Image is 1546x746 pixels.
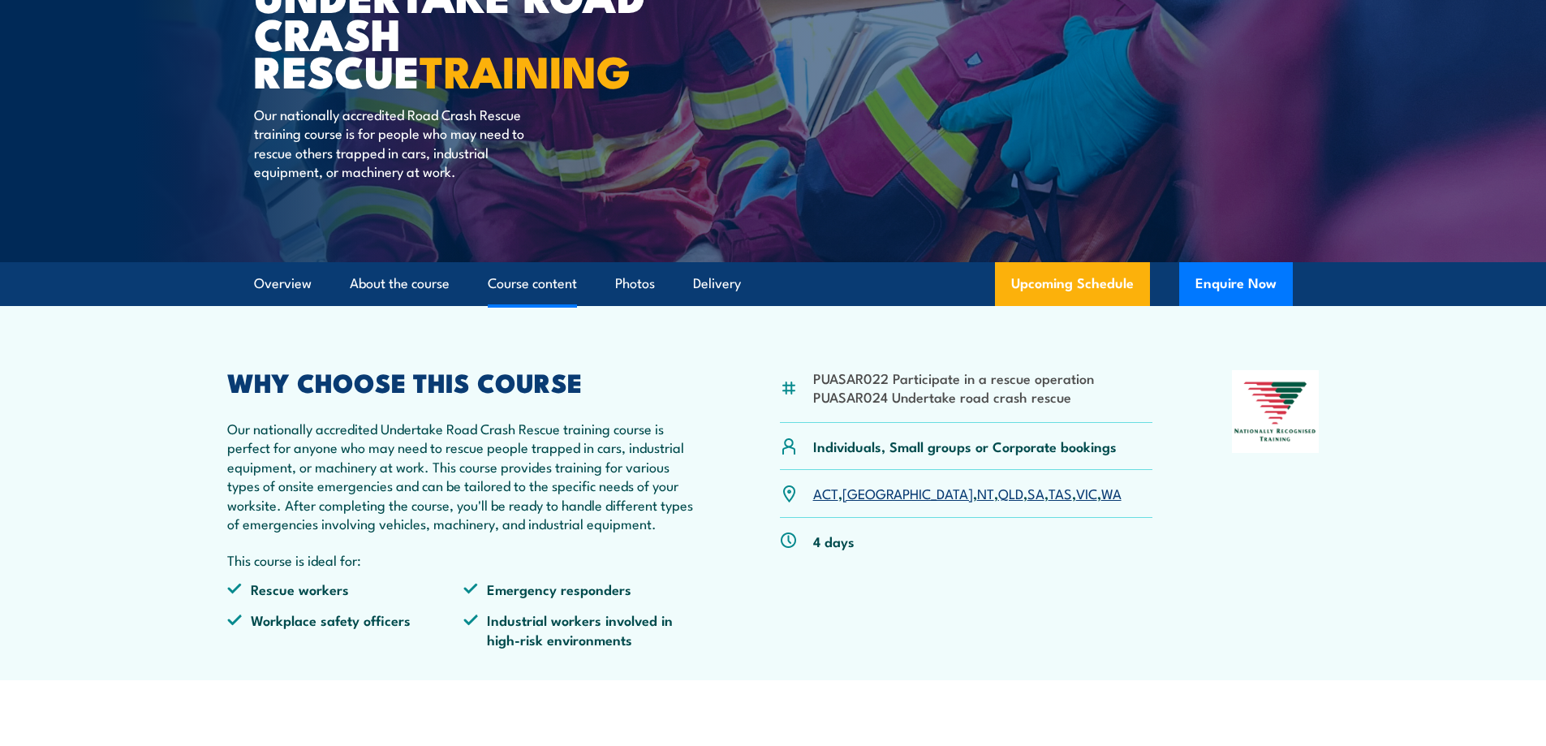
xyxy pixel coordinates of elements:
p: 4 days [813,532,855,550]
a: About the course [350,262,450,305]
p: This course is ideal for: [227,550,701,569]
a: Upcoming Schedule [995,262,1150,306]
li: Rescue workers [227,580,464,598]
li: PUASAR024 Undertake road crash rescue [813,387,1094,406]
a: QLD [998,483,1023,502]
a: WA [1101,483,1122,502]
a: Photos [615,262,655,305]
p: , , , , , , , [813,484,1122,502]
li: Workplace safety officers [227,610,464,649]
p: Our nationally accredited Undertake Road Crash Rescue training course is perfect for anyone who m... [227,419,701,533]
a: Overview [254,262,312,305]
a: [GEOGRAPHIC_DATA] [842,483,973,502]
a: NT [977,483,994,502]
li: Industrial workers involved in high-risk environments [463,610,700,649]
li: Emergency responders [463,580,700,598]
img: Nationally Recognised Training logo. [1232,370,1320,453]
p: Individuals, Small groups or Corporate bookings [813,437,1117,455]
a: VIC [1076,483,1097,502]
strong: TRAINING [420,36,631,103]
button: Enquire Now [1179,262,1293,306]
a: TAS [1049,483,1072,502]
a: Delivery [693,262,741,305]
li: PUASAR022 Participate in a rescue operation [813,369,1094,387]
a: Course content [488,262,577,305]
a: ACT [813,483,838,502]
a: SA [1027,483,1044,502]
p: Our nationally accredited Road Crash Rescue training course is for people who may need to rescue ... [254,105,550,181]
h2: WHY CHOOSE THIS COURSE [227,370,701,393]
